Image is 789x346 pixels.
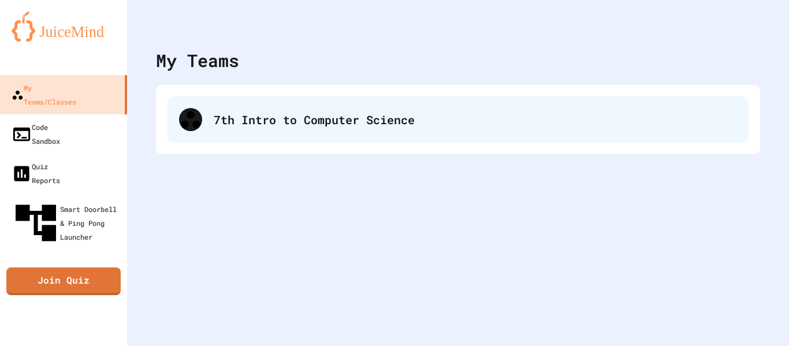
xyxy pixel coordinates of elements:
div: Quiz Reports [12,159,60,187]
div: 7th Intro to Computer Science [214,111,737,128]
div: My Teams/Classes [12,81,76,109]
div: Code Sandbox [12,120,60,148]
a: Join Quiz [6,267,121,295]
img: logo-orange.svg [12,12,116,42]
div: My Teams [156,47,239,73]
div: 7th Intro to Computer Science [168,96,749,143]
div: Smart Doorbell & Ping Pong Launcher [12,199,122,247]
